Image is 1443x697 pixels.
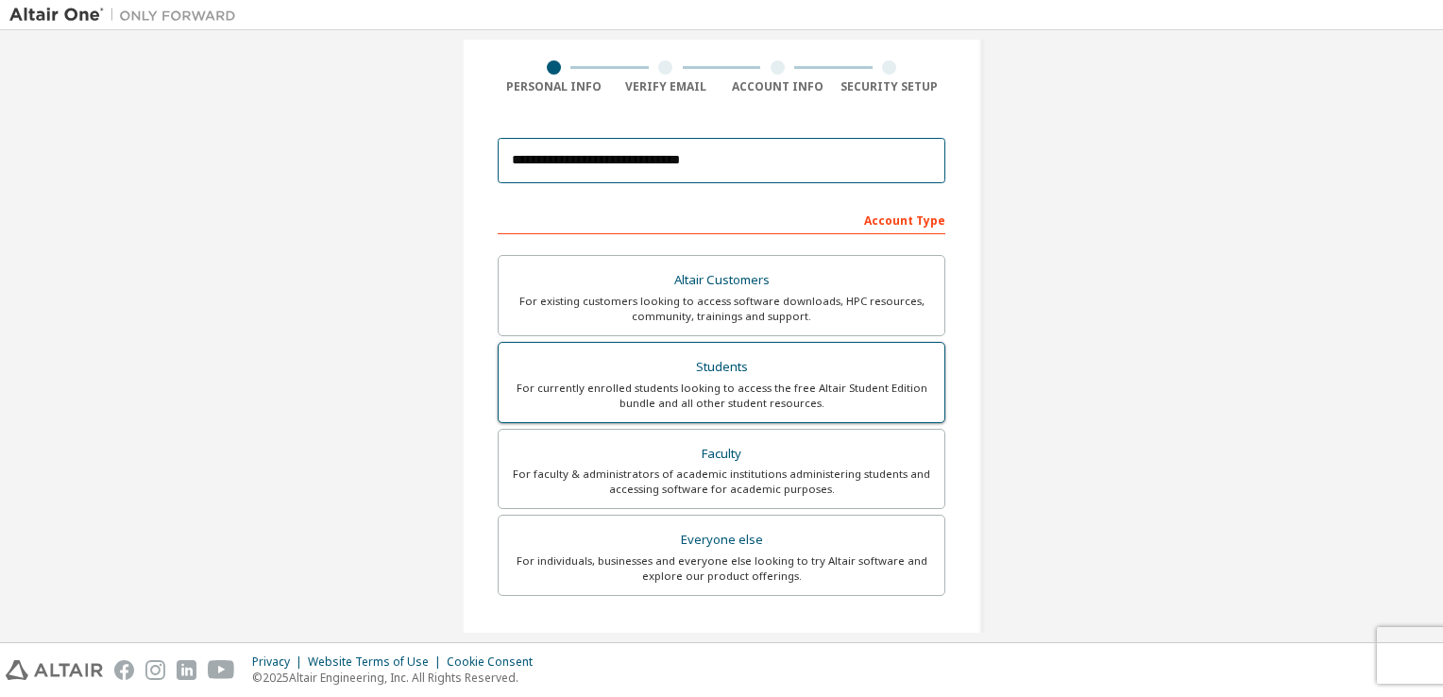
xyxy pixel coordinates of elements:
div: Account Type [498,204,945,234]
div: Account Info [721,79,834,94]
div: Faculty [510,441,933,467]
img: youtube.svg [208,660,235,680]
div: For individuals, businesses and everyone else looking to try Altair software and explore our prod... [510,553,933,584]
div: Your Profile [498,624,945,654]
div: Everyone else [510,527,933,553]
p: © 2025 Altair Engineering, Inc. All Rights Reserved. [252,670,544,686]
img: linkedin.svg [177,660,196,680]
div: For currently enrolled students looking to access the free Altair Student Edition bundle and all ... [510,381,933,411]
div: Security Setup [834,79,946,94]
img: altair_logo.svg [6,660,103,680]
img: Altair One [9,6,246,25]
img: facebook.svg [114,660,134,680]
div: For existing customers looking to access software downloads, HPC resources, community, trainings ... [510,294,933,324]
div: Personal Info [498,79,610,94]
div: Website Terms of Use [308,654,447,670]
div: Altair Customers [510,267,933,294]
img: instagram.svg [145,660,165,680]
div: Students [510,354,933,381]
div: Verify Email [610,79,722,94]
div: For faculty & administrators of academic institutions administering students and accessing softwa... [510,467,933,497]
div: Cookie Consent [447,654,544,670]
div: Privacy [252,654,308,670]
